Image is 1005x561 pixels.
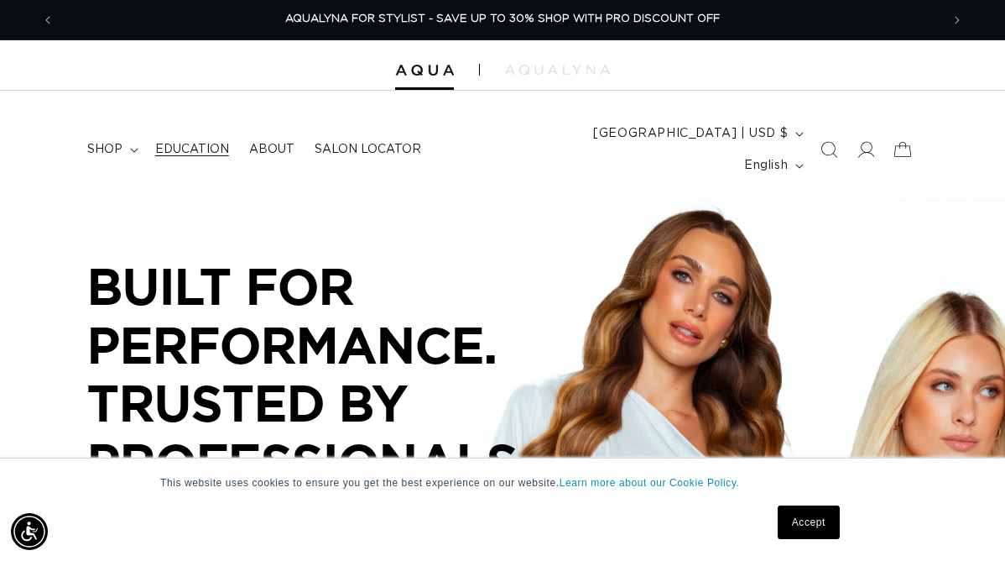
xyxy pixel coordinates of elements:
[249,142,294,157] span: About
[145,132,239,167] a: Education
[11,513,48,550] div: Accessibility Menu
[395,65,454,76] img: Aqua Hair Extensions
[810,131,847,168] summary: Search
[583,118,810,149] button: [GEOGRAPHIC_DATA] | USD $
[87,142,122,157] span: shop
[505,65,610,75] img: aqualyna.com
[87,257,591,490] p: BUILT FOR PERFORMANCE. TRUSTED BY PROFESSIONALS.
[315,142,421,157] span: Salon Locator
[155,142,229,157] span: Education
[734,149,810,181] button: English
[744,157,788,175] span: English
[77,132,145,167] summary: shop
[285,13,720,24] span: AQUALYNA FOR STYLIST - SAVE UP TO 30% SHOP WITH PRO DISCOUNT OFF
[593,125,788,143] span: [GEOGRAPHIC_DATA] | USD $
[160,475,845,490] p: This website uses cookies to ensure you get the best experience on our website.
[305,132,431,167] a: Salon Locator
[778,506,840,539] a: Accept
[239,132,305,167] a: About
[921,480,1005,561] iframe: Chat Widget
[560,477,740,489] a: Learn more about our Cookie Policy.
[939,4,976,36] button: Next announcement
[29,4,66,36] button: Previous announcement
